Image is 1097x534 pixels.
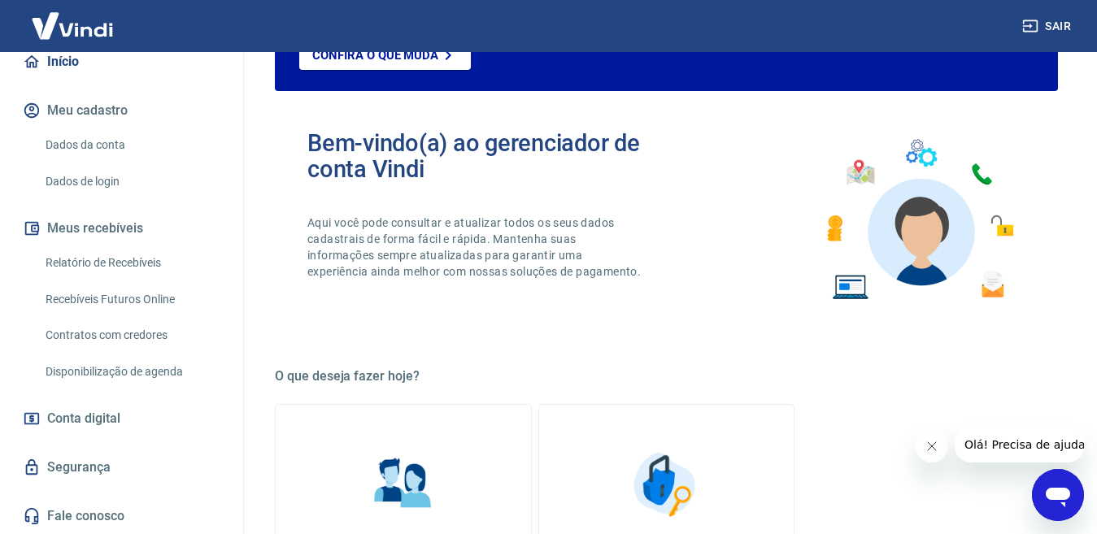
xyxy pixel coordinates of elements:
[275,368,1058,384] h5: O que deseja fazer hoje?
[39,246,224,280] a: Relatório de Recebíveis
[39,319,224,352] a: Contratos com credores
[47,407,120,430] span: Conta digital
[20,211,224,246] button: Meus recebíveis
[39,165,224,198] a: Dados de login
[20,401,224,436] a: Conta digital
[299,41,471,70] a: Confira o que muda
[20,498,224,534] a: Fale conosco
[39,355,224,389] a: Disponibilização de agenda
[1019,11,1077,41] button: Sair
[312,48,438,63] p: Confira o que muda
[1032,469,1084,521] iframe: Botão para abrir a janela de mensagens
[955,427,1084,462] iframe: Mensagem da empresa
[20,1,125,50] img: Vindi
[20,93,224,128] button: Meu cadastro
[20,44,224,80] a: Início
[307,215,644,280] p: Aqui você pode consultar e atualizar todos os seus dados cadastrais de forma fácil e rápida. Mant...
[20,449,224,485] a: Segurança
[39,128,224,162] a: Dados da conta
[10,11,137,24] span: Olá! Precisa de ajuda?
[307,130,667,182] h2: Bem-vindo(a) ao gerenciador de conta Vindi
[916,430,948,462] iframe: Fechar mensagem
[39,283,224,316] a: Recebíveis Futuros Online
[363,444,444,525] img: Informações pessoais
[625,444,707,525] img: Segurança
[812,130,1025,310] img: Imagem de um avatar masculino com diversos icones exemplificando as funcionalidades do gerenciado...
